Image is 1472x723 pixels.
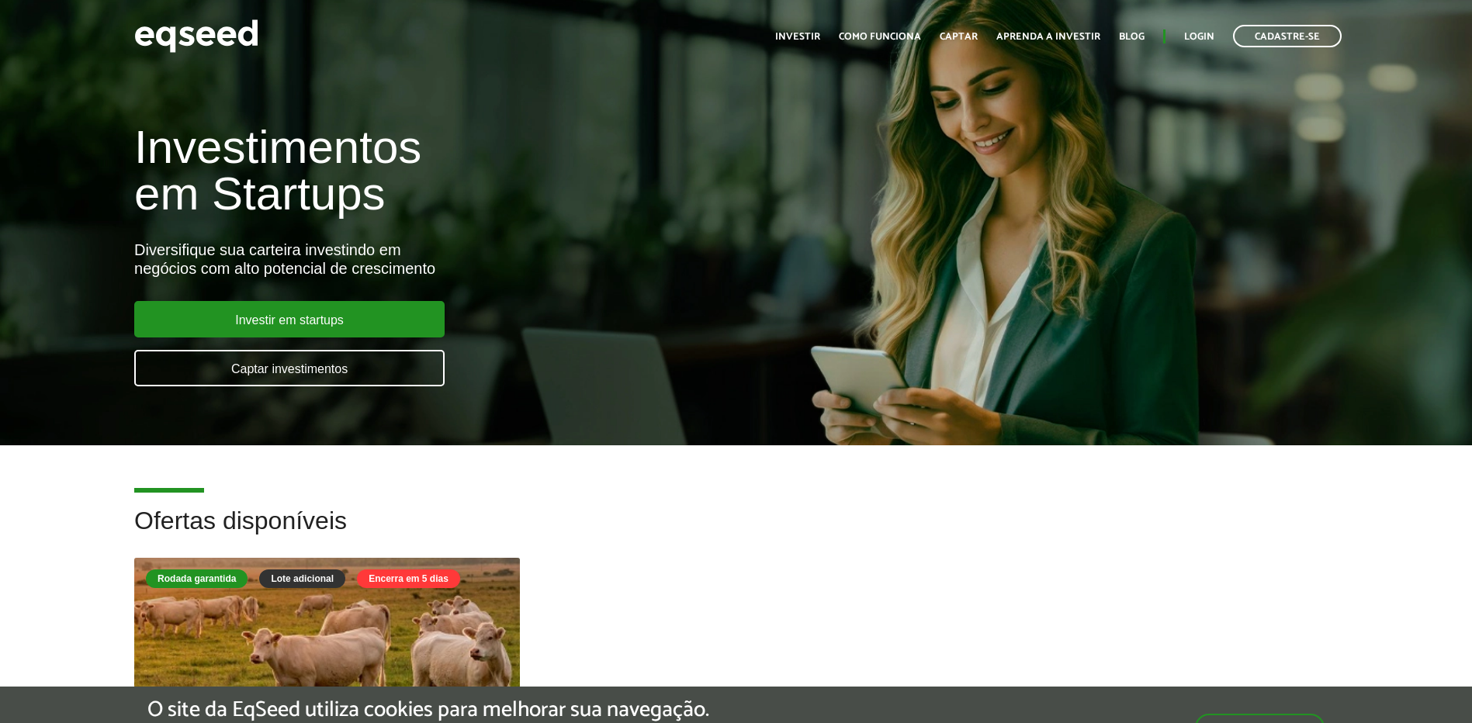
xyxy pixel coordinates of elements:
[134,16,258,57] img: EqSeed
[134,301,445,337] a: Investir em startups
[357,569,460,588] div: Encerra em 5 dias
[775,32,820,42] a: Investir
[134,507,1338,558] h2: Ofertas disponíveis
[996,32,1100,42] a: Aprenda a investir
[146,569,248,588] div: Rodada garantida
[1233,25,1342,47] a: Cadastre-se
[147,698,709,722] h5: O site da EqSeed utiliza cookies para melhorar sua navegação.
[839,32,921,42] a: Como funciona
[1184,32,1214,42] a: Login
[134,124,847,217] h1: Investimentos em Startups
[259,569,345,588] div: Lote adicional
[1119,32,1145,42] a: Blog
[134,350,445,386] a: Captar investimentos
[134,240,847,278] div: Diversifique sua carteira investindo em negócios com alto potencial de crescimento
[940,32,978,42] a: Captar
